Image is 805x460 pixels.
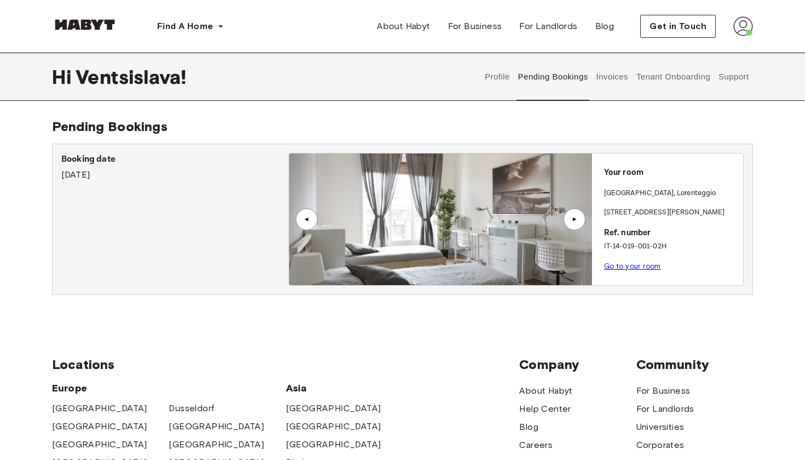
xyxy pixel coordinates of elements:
[519,20,577,33] span: For Landlords
[286,382,403,395] span: Asia
[52,19,118,30] img: Habyt
[510,15,586,37] a: For Landlords
[169,420,264,433] a: [GEOGRAPHIC_DATA]
[586,15,623,37] a: Blog
[519,356,636,373] span: Company
[640,15,716,38] button: Get in Touch
[52,382,286,395] span: Europe
[733,16,753,36] img: avatar
[649,20,706,33] span: Get in Touch
[717,53,750,101] button: Support
[516,53,589,101] button: Pending Bookings
[484,53,511,101] button: Profile
[148,15,233,37] button: Find A Home
[604,241,739,252] p: IT-14-019-001-02H
[519,421,538,434] a: Blog
[519,384,572,397] a: About Habyt
[519,439,553,452] a: Careers
[301,216,312,223] div: ▲
[377,20,430,33] span: About Habyt
[52,65,76,88] span: Hi
[595,53,629,101] button: Invoices
[169,402,214,415] a: Dusseldorf
[52,402,147,415] a: [GEOGRAPHIC_DATA]
[61,153,289,181] div: [DATE]
[636,439,685,452] a: Corporates
[604,188,716,199] p: [GEOGRAPHIC_DATA] , Lorenteggio
[52,420,147,433] a: [GEOGRAPHIC_DATA]
[636,421,685,434] a: Universities
[439,15,511,37] a: For Business
[52,438,147,451] a: [GEOGRAPHIC_DATA]
[636,384,691,397] a: For Business
[52,118,168,134] span: Pending Bookings
[286,402,381,415] a: [GEOGRAPHIC_DATA]
[169,438,264,451] a: [GEOGRAPHIC_DATA]
[635,53,712,101] button: Tenant Onboarding
[289,154,591,285] img: Image of the room
[157,20,213,33] span: Find A Home
[604,227,739,240] p: Ref. number
[76,65,186,88] span: Ventsislava !
[569,216,580,223] div: ▲
[286,420,381,433] a: [GEOGRAPHIC_DATA]
[519,402,571,416] a: Help Center
[368,15,439,37] a: About Habyt
[448,20,502,33] span: For Business
[286,438,381,451] a: [GEOGRAPHIC_DATA]
[604,207,739,218] p: [STREET_ADDRESS][PERSON_NAME]
[52,356,519,373] span: Locations
[61,153,289,166] p: Booking date
[604,167,739,179] p: Your room
[636,402,694,416] a: For Landlords
[636,356,753,373] span: Community
[481,53,753,101] div: user profile tabs
[595,20,614,33] span: Blog
[604,262,661,270] a: Go to your room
